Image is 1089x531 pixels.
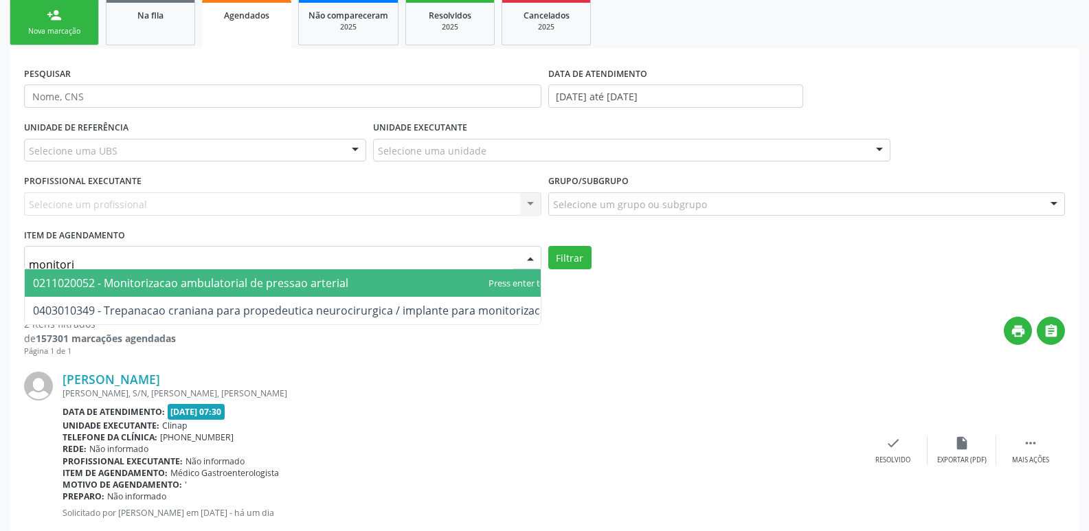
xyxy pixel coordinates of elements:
div: 2025 [416,22,484,32]
div: 2025 [308,22,388,32]
i: print [1011,324,1026,339]
b: Telefone da clínica: [63,431,157,443]
span: Não informado [107,490,166,502]
b: Item de agendamento: [63,467,168,479]
div: Exportar (PDF) [937,455,987,465]
span: Médico Gastroenterologista [170,467,279,479]
i: check [886,436,901,451]
a: [PERSON_NAME] [63,372,160,387]
label: Item de agendamento [24,225,125,247]
label: Grupo/Subgrupo [548,171,629,192]
div: [PERSON_NAME], S/N, [PERSON_NAME], [PERSON_NAME] [63,387,859,399]
span: Cancelados [524,10,570,21]
i:  [1044,324,1059,339]
label: PROFISSIONAL EXECUTANTE [24,171,142,192]
div: de [24,331,176,346]
label: UNIDADE DE REFERÊNCIA [24,117,128,139]
b: Unidade executante: [63,420,159,431]
div: Mais ações [1012,455,1049,465]
strong: 157301 marcações agendadas [36,332,176,345]
input: Nome, CNS [24,84,541,108]
span: Selecione um grupo ou subgrupo [553,197,707,212]
span: ' [185,479,187,490]
label: PESQUISAR [24,63,71,84]
span: Não compareceram [308,10,388,21]
b: Preparo: [63,490,104,502]
span: 0211020052 - Monitorizacao ambulatorial de pressao arterial [33,275,348,291]
div: Página 1 de 1 [24,346,176,357]
label: DATA DE ATENDIMENTO [548,63,647,84]
span: Selecione uma unidade [378,144,486,158]
div: 2 itens filtrados [24,317,176,331]
span: Agendados [224,10,269,21]
div: 2025 [512,22,581,32]
p: Solicitado por [PERSON_NAME] em [DATE] - há um dia [63,507,859,519]
span: Na fila [137,10,164,21]
b: Profissional executante: [63,455,183,467]
span: Não informado [89,443,148,455]
button: print [1004,317,1032,345]
span: [PHONE_NUMBER] [160,431,234,443]
b: Data de atendimento: [63,406,165,418]
button: Filtrar [548,246,592,269]
input: Selecione um intervalo [548,84,803,108]
span: Não informado [186,455,245,467]
i:  [1023,436,1038,451]
div: Nova marcação [20,26,89,36]
button:  [1037,317,1065,345]
div: person_add [47,8,62,23]
label: UNIDADE EXECUTANTE [373,117,467,139]
div: Resolvido [875,455,910,465]
span: Selecione uma UBS [29,144,117,158]
input: Selecionar procedimento [29,251,513,278]
b: Rede: [63,443,87,455]
span: [DATE] 07:30 [168,404,225,420]
i: insert_drive_file [954,436,969,451]
b: Motivo de agendamento: [63,479,182,490]
span: Resolvidos [429,10,471,21]
span: 0403010349 - Trepanacao craniana para propedeutica neurocirurgica / implante para monitorizacao pic [33,303,571,318]
span: Clinap [162,420,188,431]
img: img [24,372,53,400]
